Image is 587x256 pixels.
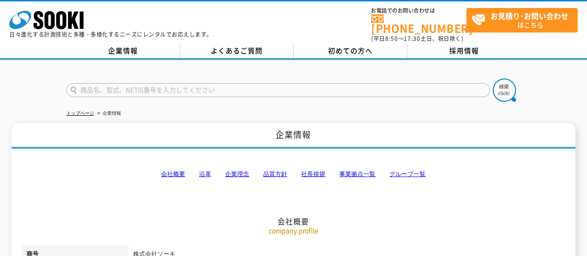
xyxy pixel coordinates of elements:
h2: 会社概要 [22,124,565,226]
a: 品質方針 [263,171,287,177]
span: お電話でのお問い合わせは [371,8,466,13]
span: はこちら [471,8,577,32]
h1: 企業情報 [12,123,575,149]
a: お見積り･お問い合わせはこちら [466,8,578,33]
a: グループ一覧 [389,171,426,177]
span: 8:50 [385,34,398,43]
a: トップページ [66,111,94,116]
a: よくあるご質問 [180,44,294,58]
a: 企業情報 [66,44,180,58]
a: 社長挨拶 [301,171,325,177]
strong: お見積り･お問い合わせ [490,10,568,21]
p: company profile [22,226,565,236]
p: 日々進化する計測技術と多種・多様化するニーズにレンタルでお応えします。 [9,32,213,37]
a: 会社概要 [161,171,185,177]
span: 17:30 [404,34,420,43]
a: 企業理念 [225,171,249,177]
a: 初めての方へ [294,44,407,58]
li: 企業情報 [96,109,121,118]
span: 初めての方へ [328,46,373,56]
a: [PHONE_NUMBER] [371,14,466,33]
input: 商品名、型式、NETIS番号を入力してください [66,83,490,97]
img: btn_search.png [493,79,516,102]
a: 事業拠点一覧 [339,171,375,177]
a: 採用情報 [407,44,521,58]
span: (平日 ～ 土日、祝日除く) [371,34,463,43]
a: 沿革 [199,171,211,177]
